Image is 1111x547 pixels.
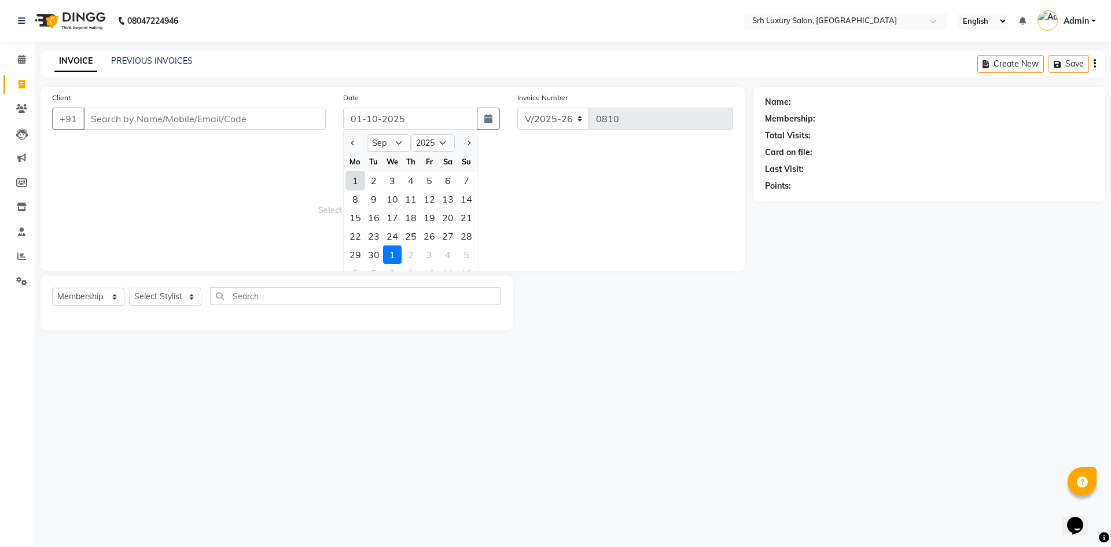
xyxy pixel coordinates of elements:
div: 22 [346,227,365,245]
div: Friday, September 26, 2025 [420,227,439,245]
button: +91 [52,108,84,130]
img: logo [30,5,109,37]
button: Save [1049,55,1089,73]
div: Points: [765,180,791,192]
div: Friday, September 19, 2025 [420,208,439,227]
div: Monday, September 22, 2025 [346,227,365,245]
div: 21 [457,208,476,227]
div: Sunday, October 12, 2025 [457,264,476,282]
label: Date [343,93,359,103]
div: 27 [439,227,457,245]
div: 23 [365,227,383,245]
div: 4 [402,171,420,190]
div: Saturday, October 11, 2025 [439,264,457,282]
select: Select year [411,134,455,152]
div: Tuesday, September 2, 2025 [365,171,383,190]
div: Thursday, September 11, 2025 [402,190,420,208]
div: Tuesday, September 30, 2025 [365,245,383,264]
div: 7 [365,264,383,282]
div: 3 [383,171,402,190]
div: Friday, September 5, 2025 [420,171,439,190]
div: Thursday, September 18, 2025 [402,208,420,227]
div: 18 [402,208,420,227]
div: Total Visits: [765,130,811,142]
div: Wednesday, September 10, 2025 [383,190,402,208]
span: Select & add items from the list below [52,144,733,259]
div: 12 [457,264,476,282]
div: Fr [420,152,439,171]
div: 20 [439,208,457,227]
div: 30 [365,245,383,264]
div: Thursday, October 9, 2025 [402,264,420,282]
div: Sunday, September 28, 2025 [457,227,476,245]
div: 19 [420,208,439,227]
div: 10 [420,264,439,282]
div: 6 [346,264,365,282]
div: 24 [383,227,402,245]
div: 1 [346,171,365,190]
div: 10 [383,190,402,208]
div: Thursday, October 2, 2025 [402,245,420,264]
div: 28 [457,227,476,245]
div: Saturday, October 4, 2025 [439,245,457,264]
label: Invoice Number [517,93,568,103]
div: 17 [383,208,402,227]
div: Saturday, September 27, 2025 [439,227,457,245]
div: Thursday, September 25, 2025 [402,227,420,245]
div: 11 [439,264,457,282]
div: Membership: [765,113,815,125]
div: Wednesday, September 24, 2025 [383,227,402,245]
div: Monday, October 6, 2025 [346,264,365,282]
div: 4 [439,245,457,264]
div: 15 [346,208,365,227]
div: Name: [765,96,791,108]
div: Friday, September 12, 2025 [420,190,439,208]
div: 6 [439,171,457,190]
div: 13 [439,190,457,208]
div: 9 [402,264,420,282]
div: Su [457,152,476,171]
div: Wednesday, September 17, 2025 [383,208,402,227]
button: Next month [463,134,473,152]
div: Mo [346,152,365,171]
div: Sunday, October 5, 2025 [457,245,476,264]
div: Tuesday, September 23, 2025 [365,227,383,245]
div: Tuesday, September 9, 2025 [365,190,383,208]
div: Monday, September 29, 2025 [346,245,365,264]
div: 16 [365,208,383,227]
div: Sunday, September 21, 2025 [457,208,476,227]
div: 26 [420,227,439,245]
div: Sunday, September 14, 2025 [457,190,476,208]
div: 8 [346,190,365,208]
div: Sunday, September 7, 2025 [457,171,476,190]
div: Tuesday, September 16, 2025 [365,208,383,227]
div: 1 [383,245,402,264]
div: 12 [420,190,439,208]
select: Select month [367,134,411,152]
div: 14 [457,190,476,208]
div: Monday, September 8, 2025 [346,190,365,208]
div: We [383,152,402,171]
div: Last Visit: [765,163,804,175]
div: 2 [402,245,420,264]
input: Search by Name/Mobile/Email/Code [83,108,326,130]
div: Monday, September 15, 2025 [346,208,365,227]
div: Thursday, September 4, 2025 [402,171,420,190]
b: 08047224946 [127,5,178,37]
button: Previous month [348,134,358,152]
button: Create New [977,55,1044,73]
div: Friday, October 10, 2025 [420,264,439,282]
div: Sa [439,152,457,171]
label: Client [52,93,71,103]
div: Th [402,152,420,171]
input: Search [210,287,501,305]
iframe: chat widget [1062,501,1099,535]
div: 11 [402,190,420,208]
div: Tuesday, October 7, 2025 [365,264,383,282]
img: Admin [1038,10,1058,31]
div: 5 [420,171,439,190]
a: PREVIOUS INVOICES [111,56,193,66]
div: Wednesday, October 8, 2025 [383,264,402,282]
div: 7 [457,171,476,190]
div: Friday, October 3, 2025 [420,245,439,264]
